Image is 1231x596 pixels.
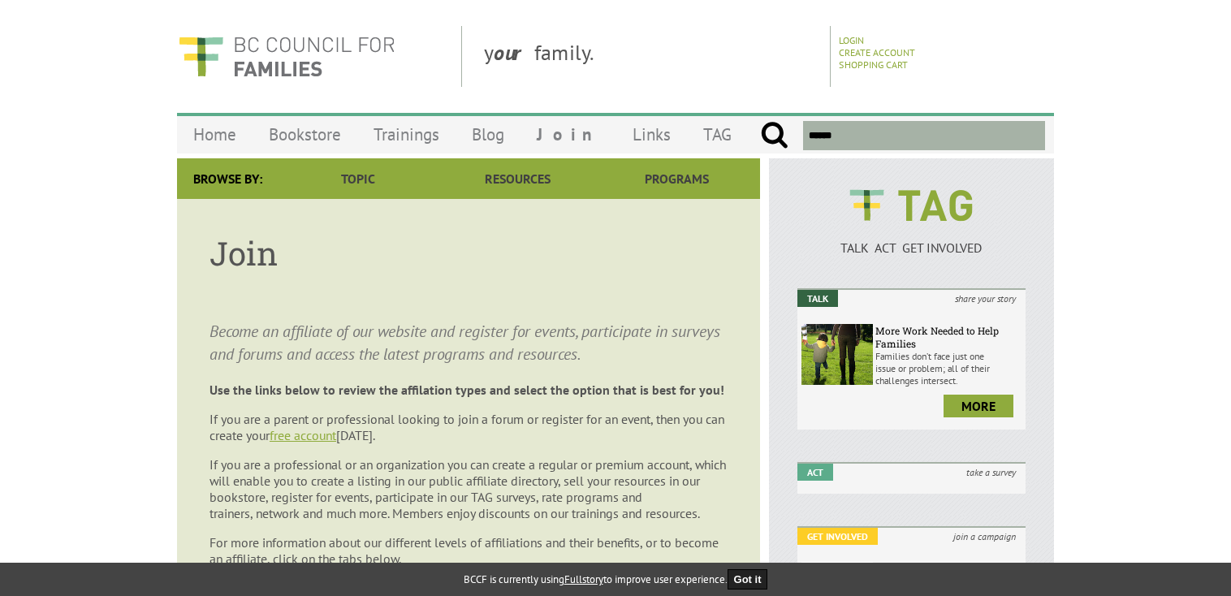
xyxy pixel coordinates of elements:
[438,158,597,199] a: Resources
[838,175,984,236] img: BCCF's TAG Logo
[471,26,831,87] div: y family.
[598,158,757,199] a: Programs
[270,427,336,443] a: free account
[253,115,357,153] a: Bookstore
[797,240,1026,256] p: TALK ACT GET INVOLVED
[494,39,534,66] strong: our
[209,456,726,521] span: If you are a professional or an organization you can create a regular or premium account, which w...
[945,290,1026,307] i: share your story
[797,290,838,307] em: Talk
[279,158,438,199] a: Topic
[209,411,728,443] p: If you are a parent or professional looking to join a forum or register for an event, then you ca...
[944,528,1026,545] i: join a campaign
[875,562,1022,588] h6: New ECE Professional Development Bursaries
[456,115,520,153] a: Blog
[209,382,724,398] strong: Use the links below to review the affilation types and select the option that is best for you!
[944,395,1013,417] a: more
[839,58,908,71] a: Shopping Cart
[839,46,915,58] a: Create Account
[687,115,748,153] a: TAG
[797,464,833,481] em: Act
[209,534,728,567] p: For more information about our different levels of affiliations and their benefits, or to become ...
[797,528,878,545] em: Get Involved
[177,26,396,87] img: BC Council for FAMILIES
[839,34,864,46] a: Login
[797,223,1026,256] a: TALK ACT GET INVOLVED
[957,464,1026,481] i: take a survey
[616,115,687,153] a: Links
[520,115,616,153] a: Join
[760,121,788,150] input: Submit
[875,324,1022,350] h6: More Work Needed to Help Families
[728,569,768,590] button: Got it
[209,231,728,274] h1: Join
[875,350,1022,387] p: Families don’t face just one issue or problem; all of their challenges intersect.
[357,115,456,153] a: Trainings
[209,320,728,365] p: Become an affiliate of our website and register for events, participate in surveys and forums and...
[177,158,279,199] div: Browse By:
[564,572,603,586] a: Fullstory
[177,115,253,153] a: Home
